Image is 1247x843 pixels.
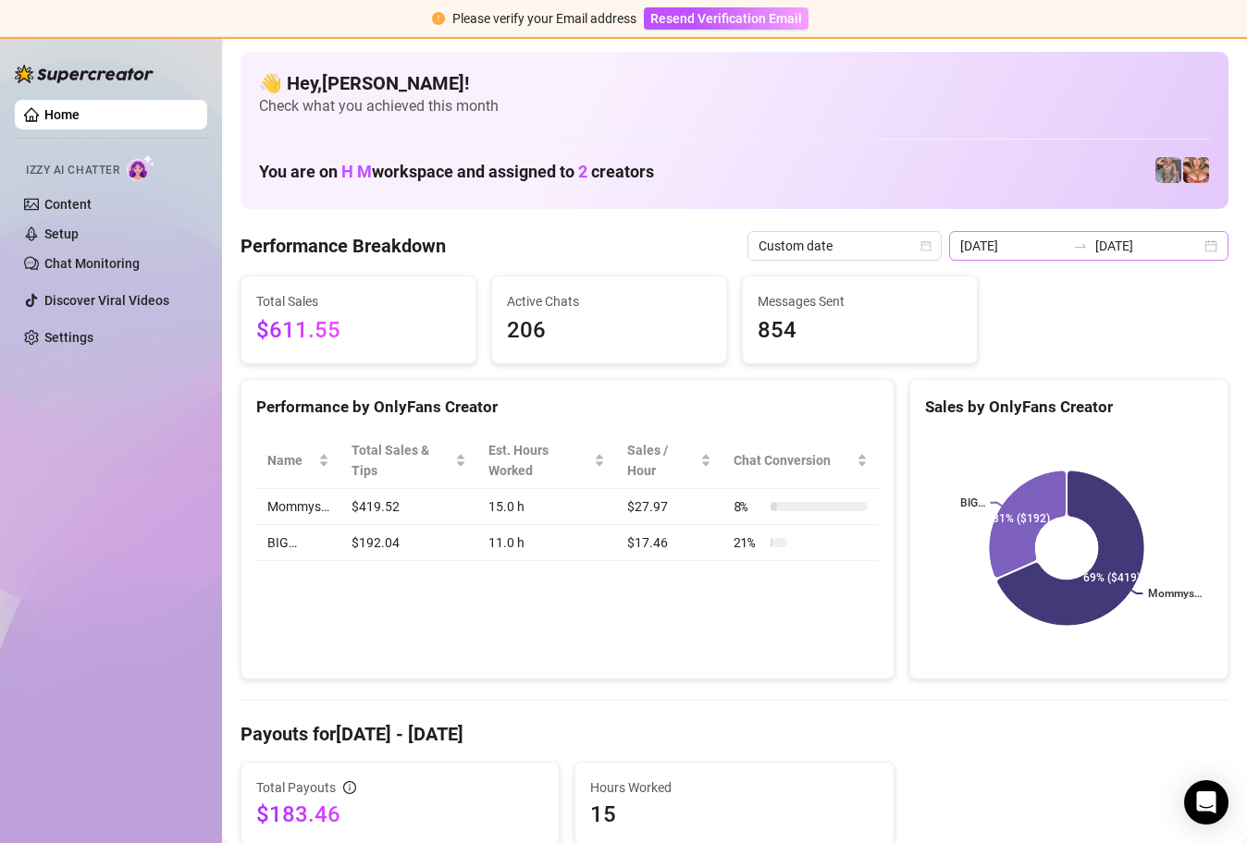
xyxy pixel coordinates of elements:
[1183,157,1209,183] img: pennylondon
[340,433,477,489] th: Total Sales & Tips
[1095,236,1201,256] input: End date
[759,232,931,260] span: Custom date
[734,532,763,553] span: 21 %
[627,440,696,481] span: Sales / Hour
[127,154,155,181] img: AI Chatter
[1073,238,1088,253] span: to
[241,721,1228,747] h4: Payouts for [DATE] - [DATE]
[256,525,340,561] td: BIG…
[44,293,169,308] a: Discover Viral Videos
[758,313,962,348] span: 854
[259,96,1210,116] span: Check what you achieved this month
[1073,238,1088,253] span: swap-right
[734,450,853,470] span: Chat Conversion
[256,489,340,525] td: Mommys…
[959,496,984,509] text: BIG…
[44,107,80,122] a: Home
[340,525,477,561] td: $192.04
[1148,587,1202,600] text: Mommys…
[340,489,477,525] td: $419.52
[259,162,654,182] h1: You are on workspace and assigned to creators
[352,440,451,481] span: Total Sales & Tips
[452,8,636,29] div: Please verify your Email address
[616,433,722,489] th: Sales / Hour
[925,395,1213,420] div: Sales by OnlyFans Creator
[259,70,1210,96] h4: 👋 Hey, [PERSON_NAME] !
[343,781,356,794] span: info-circle
[488,440,590,481] div: Est. Hours Worked
[507,291,711,312] span: Active Chats
[267,450,315,470] span: Name
[477,525,616,561] td: 11.0 h
[616,489,722,525] td: $27.97
[256,433,340,489] th: Name
[432,12,445,25] span: exclamation-circle
[960,236,1066,256] input: Start date
[15,65,154,83] img: logo-BBDzfeDw.svg
[44,256,140,271] a: Chat Monitoring
[920,240,932,251] span: calendar
[256,395,879,420] div: Performance by OnlyFans Creator
[1184,780,1228,825] div: Open Intercom Messenger
[616,525,722,561] td: $17.46
[44,330,93,345] a: Settings
[44,226,79,241] a: Setup
[734,496,763,517] span: 8 %
[578,162,587,181] span: 2
[341,162,372,181] span: H M
[1155,157,1181,183] img: pennylondonvip
[758,291,962,312] span: Messages Sent
[256,313,461,348] span: $611.55
[477,489,616,525] td: 15.0 h
[256,777,336,798] span: Total Payouts
[650,11,802,26] span: Resend Verification Email
[507,313,711,348] span: 206
[256,291,461,312] span: Total Sales
[44,197,92,212] a: Content
[241,233,446,259] h4: Performance Breakdown
[644,7,809,30] button: Resend Verification Email
[26,162,119,179] span: Izzy AI Chatter
[722,433,879,489] th: Chat Conversion
[590,800,878,829] span: 15
[256,800,544,829] span: $183.46
[590,777,878,798] span: Hours Worked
